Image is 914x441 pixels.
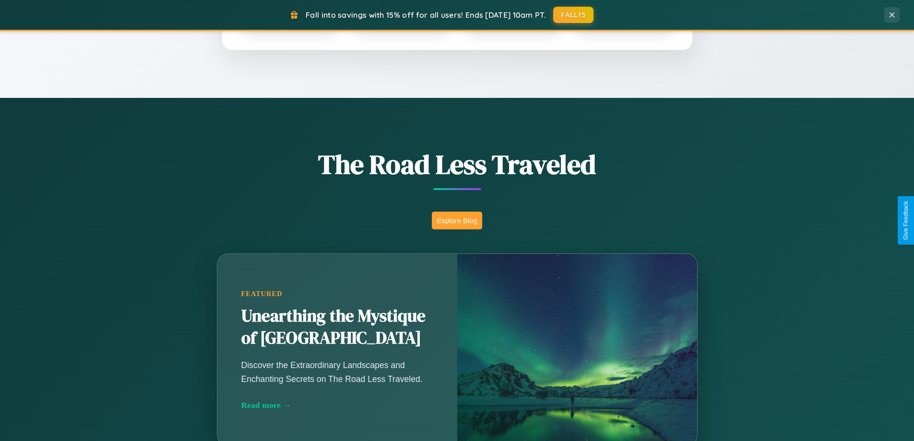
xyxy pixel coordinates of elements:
button: FALL15 [553,7,594,23]
div: Read more → [241,400,433,410]
div: Give Feedback [902,201,909,240]
h2: Unearthing the Mystique of [GEOGRAPHIC_DATA] [241,305,433,349]
h1: The Road Less Traveled [169,146,745,183]
span: Fall into savings with 15% off for all users! Ends [DATE] 10am PT. [306,10,546,20]
p: Discover the Extraordinary Landscapes and Enchanting Secrets on The Road Less Traveled. [241,358,433,385]
button: Explore Blog [432,212,482,229]
div: Featured [241,290,433,298]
